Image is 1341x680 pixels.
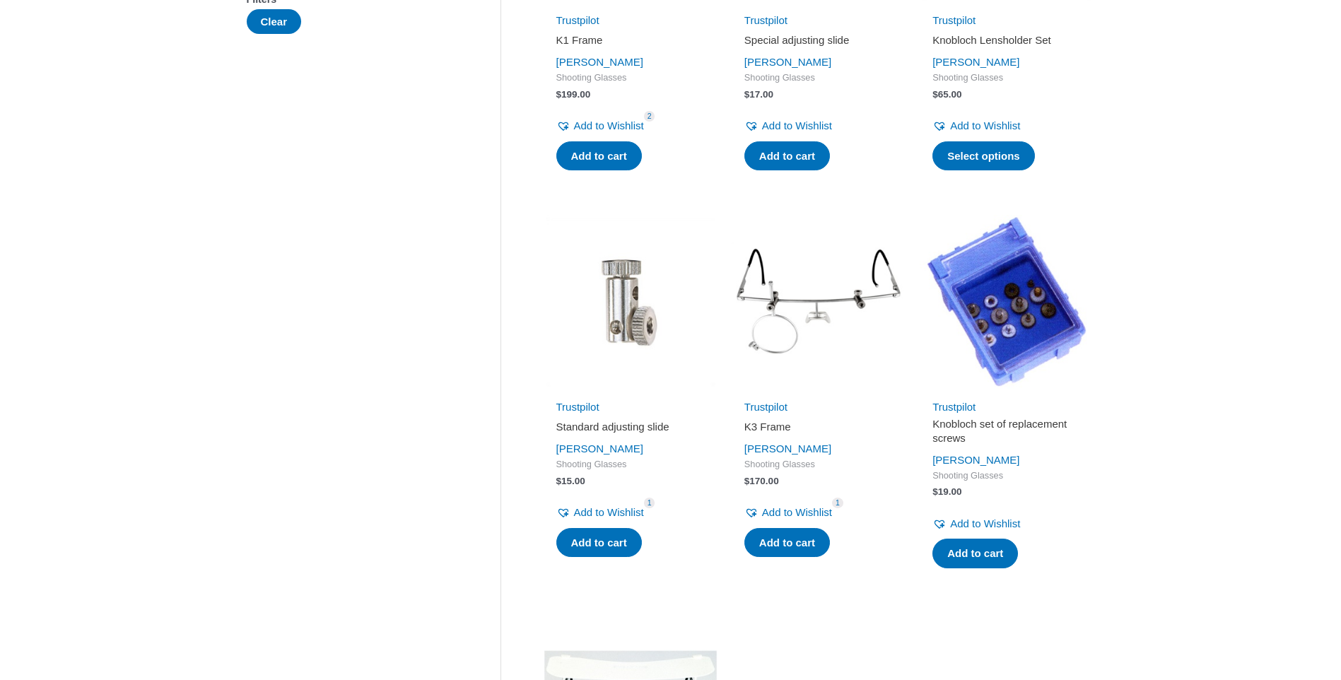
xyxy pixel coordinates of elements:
[556,420,705,439] a: Standard adjusting slide
[744,442,831,455] a: [PERSON_NAME]
[556,420,705,434] h2: Standard adjusting slide
[744,89,750,100] span: $
[932,72,1081,84] span: Shooting Glasses
[556,476,562,486] span: $
[574,506,644,518] span: Add to Wishlist
[556,14,599,26] a: Trustpilot
[920,215,1094,389] img: Knobloch set of replacement screws
[744,116,832,136] a: Add to Wishlist
[644,111,655,122] span: 2
[744,528,830,558] a: Add to cart: “K3 Frame”
[732,215,906,389] img: K3 Frame
[744,420,893,434] h2: K3 Frame
[932,33,1081,47] h2: Knobloch Lensholder Set
[247,9,302,34] button: Clear
[556,503,644,522] a: Add to Wishlist
[556,72,705,84] span: Shooting Glasses
[556,442,643,455] a: [PERSON_NAME]
[556,401,599,413] a: Trustpilot
[932,417,1081,445] h2: Knobloch set of replacement screws
[574,119,644,131] span: Add to Wishlist
[932,514,1020,534] a: Add to Wishlist
[744,56,831,68] a: [PERSON_NAME]
[932,486,961,497] bdi: 19.00
[932,539,1018,568] a: Add to cart: “Knobloch set of replacement screws”
[556,89,562,100] span: $
[556,476,585,486] bdi: 15.00
[744,476,779,486] bdi: 170.00
[744,33,893,52] a: Special adjusting slide
[832,498,843,508] span: 1
[744,33,893,47] h2: Special adjusting slide
[556,141,642,171] a: Add to cart: “K1 Frame”
[744,503,832,522] a: Add to Wishlist
[556,528,642,558] a: Add to cart: “Standard adjusting slide”
[744,401,787,413] a: Trustpilot
[762,119,832,131] span: Add to Wishlist
[556,116,644,136] a: Add to Wishlist
[556,459,705,471] span: Shooting Glasses
[544,215,718,389] img: Standard adjusting slide
[644,498,655,508] span: 1
[932,89,938,100] span: $
[744,141,830,171] a: Add to cart: “Special adjusting slide”
[744,420,893,439] a: K3 Frame
[932,401,976,413] a: Trustpilot
[932,470,1081,482] span: Shooting Glasses
[744,14,787,26] a: Trustpilot
[556,89,591,100] bdi: 199.00
[556,33,705,52] a: K1 Frame
[932,486,938,497] span: $
[932,89,961,100] bdi: 65.00
[932,33,1081,52] a: Knobloch Lensholder Set
[556,33,705,47] h2: K1 Frame
[744,72,893,84] span: Shooting Glasses
[932,141,1035,171] a: Select options for “Knobloch Lensholder Set”
[932,116,1020,136] a: Add to Wishlist
[744,89,773,100] bdi: 17.00
[932,454,1019,466] a: [PERSON_NAME]
[744,459,893,471] span: Shooting Glasses
[932,417,1081,450] a: Knobloch set of replacement screws
[950,517,1020,529] span: Add to Wishlist
[762,506,832,518] span: Add to Wishlist
[950,119,1020,131] span: Add to Wishlist
[744,476,750,486] span: $
[932,56,1019,68] a: [PERSON_NAME]
[932,14,976,26] a: Trustpilot
[556,56,643,68] a: [PERSON_NAME]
